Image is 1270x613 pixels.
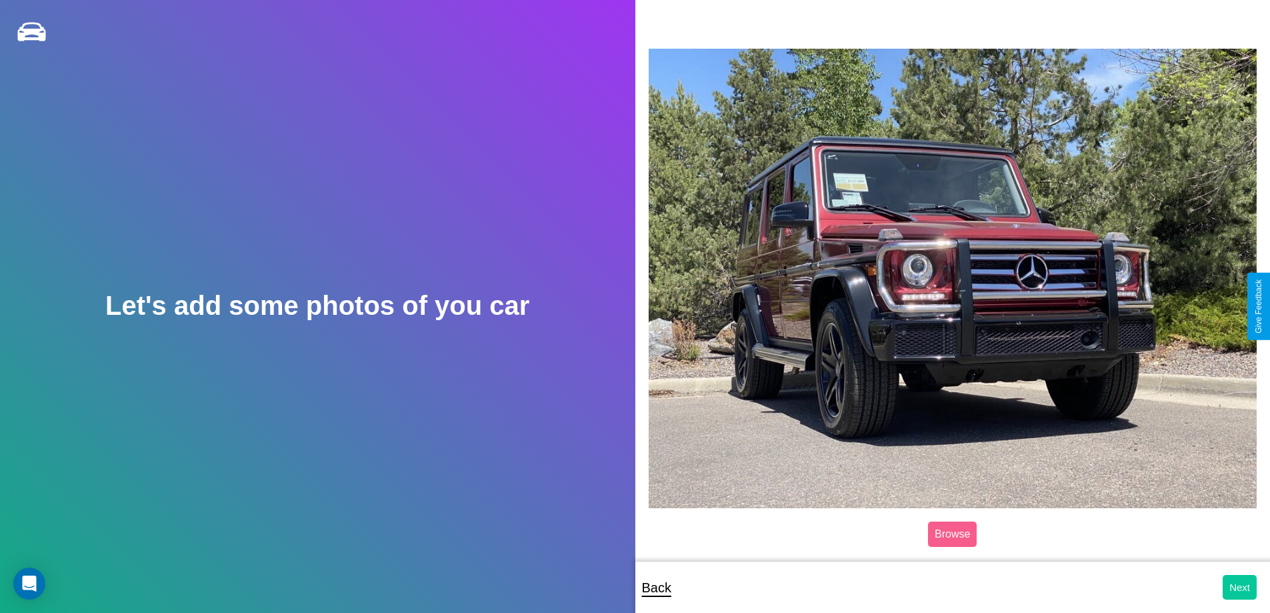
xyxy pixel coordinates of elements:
[642,576,671,600] p: Back
[105,291,529,321] h2: Let's add some photos of you car
[1223,575,1257,600] button: Next
[928,522,977,547] label: Browse
[13,568,45,600] div: Open Intercom Messenger
[649,49,1257,508] img: posted
[1254,279,1263,334] div: Give Feedback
